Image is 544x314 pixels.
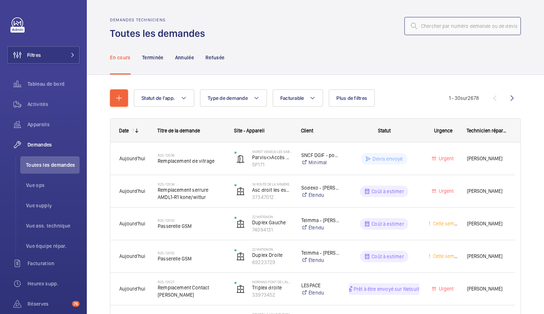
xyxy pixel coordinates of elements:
[467,154,506,163] span: [PERSON_NAME]
[7,46,80,64] button: Filtres
[371,253,404,260] p: Coût à estimer
[432,253,464,259] span: Cette semaine
[27,121,80,128] span: Appareils
[467,285,506,293] span: [PERSON_NAME]
[301,224,340,231] a: Étendu
[301,152,340,159] p: SNCF DGIF - portes automatiques
[205,54,224,61] p: Refusée
[378,128,391,133] span: Statut
[252,284,292,291] p: Triplex droite
[460,95,468,101] span: sur
[26,242,80,250] span: Vue équipe répar.
[158,280,225,284] h2: R25-12027
[371,220,404,228] p: Coût à estimer
[252,215,292,219] p: 22 Matignon
[27,51,41,59] span: Filtres
[119,128,129,133] div: Date
[142,54,163,61] p: Terminée
[27,300,69,307] span: Réserves
[252,259,292,266] p: 69223729
[119,188,145,194] span: Aujourd'hui
[434,128,452,133] span: Urgence
[273,89,323,107] button: Facturable
[158,255,225,262] span: Passerelle GSM
[208,95,248,101] span: Type de demande
[236,187,245,196] img: elevator.svg
[72,301,80,307] span: 76
[26,182,80,189] span: Vue ops
[301,289,340,296] a: Étendu
[27,141,80,148] span: Demandes
[119,253,145,259] span: Aujourd'hui
[467,220,506,228] span: [PERSON_NAME]
[119,156,145,161] span: Aujourd'hui
[134,89,194,107] button: Statut de l'app.
[437,188,454,194] span: Urgent
[373,155,403,162] p: Devis envoyé
[301,249,340,256] p: Telmma - [PERSON_NAME]
[236,220,245,228] img: elevator.svg
[236,154,245,163] img: automatic_door.svg
[119,221,145,226] span: Aujourd'hui
[26,222,80,229] span: Vue ass. technique
[252,251,292,259] p: Duplex Droite
[252,161,292,168] p: 5P171
[158,218,225,222] h2: R25-12033
[301,282,340,289] p: LESPACE
[26,161,80,169] span: Toutes les demandes
[336,95,367,101] span: Plus de filtres
[252,194,292,201] p: 37347012
[252,280,292,284] p: Morning Pont de l'Alma
[432,221,464,226] span: Cette semaine
[27,80,80,88] span: Tableau de bord
[119,286,145,292] span: Aujourd'hui
[252,291,292,298] p: 33973452
[158,284,225,298] span: Remplacement Contact [PERSON_NAME]
[158,157,225,165] span: Remplacement de vitrage
[200,89,267,107] button: Type de demande
[252,154,292,161] p: Parvis<>Accès Hall BV
[301,159,340,166] a: Minimal
[158,182,225,186] h2: R25-12034
[141,95,175,101] span: Statut de l'app.
[301,217,340,224] p: Telmma - [PERSON_NAME]
[301,191,340,199] a: Étendu
[158,153,225,157] h2: R25-12036
[280,95,304,101] span: Facturable
[467,128,506,133] span: Technicien réparateur
[437,156,454,161] span: Urgent
[301,184,340,191] p: Sodexo - [PERSON_NAME]
[236,252,245,261] img: elevator.svg
[175,54,194,61] p: Annulée
[110,17,209,22] h2: Demandes techniciens
[157,128,200,133] span: Titre de la demande
[301,128,313,133] span: Client
[110,54,131,61] p: En cours
[27,260,80,267] span: Facturation
[236,285,245,293] img: elevator.svg
[234,128,264,133] span: Site - Appareil
[252,182,292,186] p: 14 Route de la Minière
[252,247,292,251] p: 22 Matignon
[252,186,292,194] p: Asc droit les espaces
[252,226,292,233] p: 74094131
[301,256,340,264] a: Étendu
[467,187,506,195] span: [PERSON_NAME]
[252,219,292,226] p: Duplex Gauche
[371,188,404,195] p: Coût à estimer
[27,101,80,108] span: Activités
[158,222,225,230] span: Passerelle GSM
[449,96,479,101] span: 1 - 30 2678
[404,17,521,35] input: Chercher par numéro demande ou de devis
[110,27,209,40] h1: Toutes les demandes
[158,186,225,201] span: Remplacement serrure AMDL1-R1 kone/wittur
[354,285,422,293] p: Prêt à être envoyé sur Netsuite
[437,286,454,292] span: Urgent
[467,252,506,260] span: [PERSON_NAME]
[26,202,80,209] span: Vue supply
[158,251,225,255] h2: R25-12032
[329,89,375,107] button: Plus de filtres
[252,149,292,154] p: MORET VENEUX LES SABLONS
[27,280,80,287] span: Heures supp.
